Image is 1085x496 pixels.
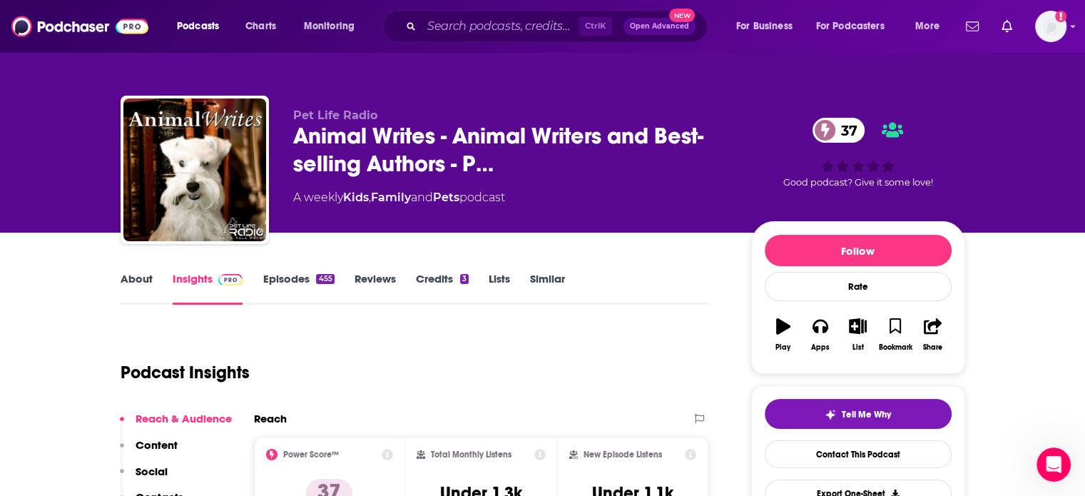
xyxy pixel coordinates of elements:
div: 455 [316,274,334,284]
span: Tell Me Why [842,409,891,420]
div: Search podcasts, credits, & more... [396,10,721,43]
span: Pet Life Radio [293,108,377,122]
button: Bookmark [877,309,914,360]
img: tell me why sparkle [825,409,836,420]
h2: Power Score™ [283,450,339,460]
div: List [852,343,864,352]
button: List [839,309,876,360]
button: open menu [905,15,957,38]
span: , [369,191,371,204]
button: Open AdvancedNew [623,18,696,35]
a: Contact This Podcast [765,440,952,468]
span: More [915,16,939,36]
iframe: Intercom live chat [1036,447,1071,482]
button: Share [914,309,951,360]
div: Apps [811,343,830,352]
button: open menu [167,15,238,38]
span: Podcasts [177,16,219,36]
img: Animal Writes - Animal Writers and Best-selling Authors - Pets & Animals [123,98,266,241]
a: Episodes455 [263,272,334,305]
a: Family [371,191,411,204]
a: Similar [530,272,565,305]
span: Logged in as madeleinelbrownkensington [1035,11,1066,42]
a: Credits3 [416,272,469,305]
a: Lists [489,272,510,305]
button: open menu [294,15,373,38]
span: For Podcasters [816,16,885,36]
button: Reach & Audience [120,412,232,438]
button: Show profile menu [1035,11,1066,42]
div: A weekly podcast [293,189,505,206]
h2: Reach [254,412,287,425]
h1: Podcast Insights [121,362,250,383]
svg: Add a profile image [1055,11,1066,22]
img: User Profile [1035,11,1066,42]
span: For Business [736,16,793,36]
div: Play [775,343,790,352]
button: Follow [765,235,952,266]
a: Charts [236,15,285,38]
span: 37 [827,118,865,143]
span: Charts [245,16,276,36]
button: tell me why sparkleTell Me Why [765,399,952,429]
button: Content [120,438,178,465]
div: 3 [460,274,469,284]
span: Ctrl K [579,17,612,36]
h2: New Episode Listens [584,450,662,460]
p: Reach & Audience [136,412,232,425]
button: Play [765,309,802,360]
button: open menu [807,15,905,38]
div: Rate [765,272,952,301]
button: Apps [802,309,839,360]
div: Share [923,343,942,352]
div: 37Good podcast? Give it some love! [751,108,965,197]
a: Show notifications dropdown [960,14,984,39]
img: Podchaser Pro [218,274,243,285]
button: Social [120,465,168,491]
a: Show notifications dropdown [996,14,1018,39]
button: open menu [726,15,810,38]
span: Good podcast? Give it some love! [783,177,933,188]
p: Social [136,465,168,478]
span: and [411,191,433,204]
span: Monitoring [304,16,355,36]
input: Search podcasts, credits, & more... [422,15,579,38]
p: Content [136,438,178,452]
span: New [669,9,695,22]
a: Reviews [355,272,396,305]
img: Podchaser - Follow, Share and Rate Podcasts [11,13,148,40]
span: Open Advanced [630,23,689,30]
h2: Total Monthly Listens [431,450,511,460]
a: InsightsPodchaser Pro [173,272,243,305]
a: About [121,272,153,305]
a: Pets [433,191,459,204]
div: Bookmark [878,343,912,352]
a: Kids [343,191,369,204]
a: 37 [813,118,865,143]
